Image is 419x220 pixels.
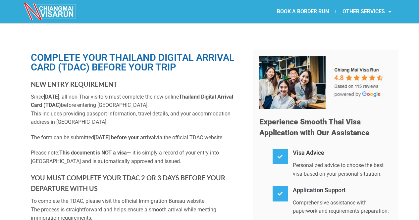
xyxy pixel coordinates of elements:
[44,94,59,100] strong: [DATE]
[293,161,392,178] p: Personalized advice to choose the best visa based on your personal situation.
[31,79,243,89] h3: NEW ENTRY REQUIREMENT
[259,117,370,138] span: Experience Smooth Thai Visa Application with Our Assistance
[31,53,243,72] h1: Complete Your Thailand Digital Arrival Card (TDAC) Before Your Trip
[31,149,243,165] p: Please note: — it is simply a record of your entry into [GEOGRAPHIC_DATA] and is automatically ap...
[259,56,392,109] img: Our 5-star team
[336,4,398,19] a: OTHER SERVICES
[94,134,155,141] strong: [DATE] before your arrival
[270,4,336,19] a: BOOK A BORDER RUN
[31,133,243,142] p: The form can be submitted via the official TDAC website.
[293,186,392,195] h4: Application Support
[209,4,398,19] nav: Menu
[31,93,243,126] p: Since , all non-Thai visitors must complete the new online before entering [GEOGRAPHIC_DATA]. Thi...
[59,150,127,156] strong: This document is NOT a visa
[293,198,392,215] p: Comprehensive assistance with paperwork and requirements preparation.
[293,148,392,158] h4: Visa Advice
[31,172,243,194] h3: YOU MUST COMPLETE YOUR TDAC 2 OR 3 DAYS BEFORE YOUR DEPARTURE WITH US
